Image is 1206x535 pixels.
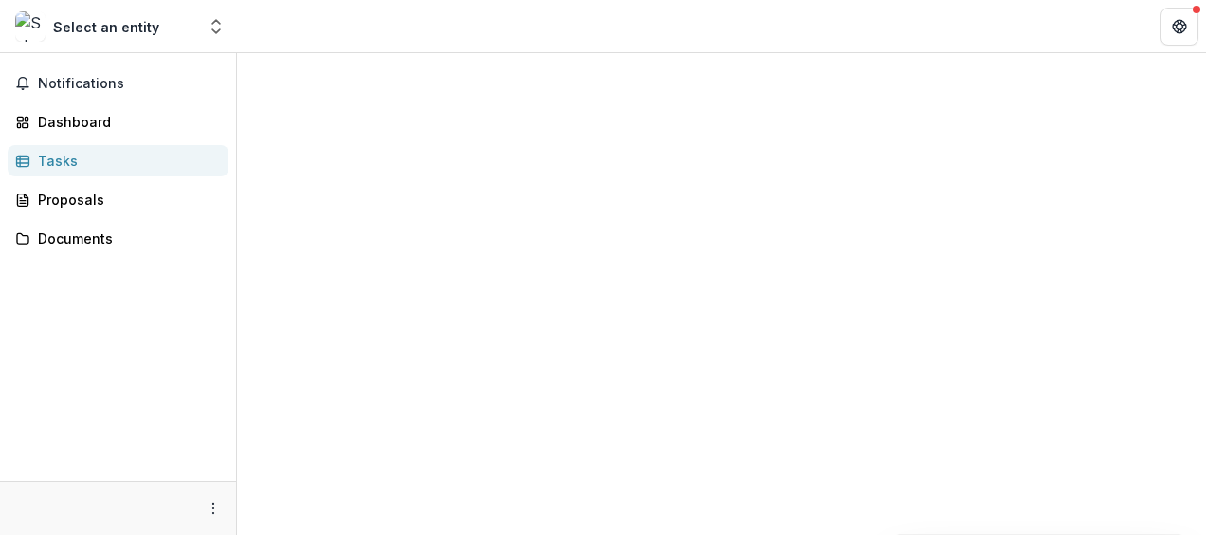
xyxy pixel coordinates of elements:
[15,11,46,42] img: Select an entity
[203,8,229,46] button: Open entity switcher
[38,229,213,249] div: Documents
[1160,8,1198,46] button: Get Help
[53,17,159,37] div: Select an entity
[8,68,228,99] button: Notifications
[8,106,228,138] a: Dashboard
[8,184,228,215] a: Proposals
[8,223,228,254] a: Documents
[38,112,213,132] div: Dashboard
[38,151,213,171] div: Tasks
[38,76,221,92] span: Notifications
[202,497,225,520] button: More
[8,145,228,176] a: Tasks
[38,190,213,210] div: Proposals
